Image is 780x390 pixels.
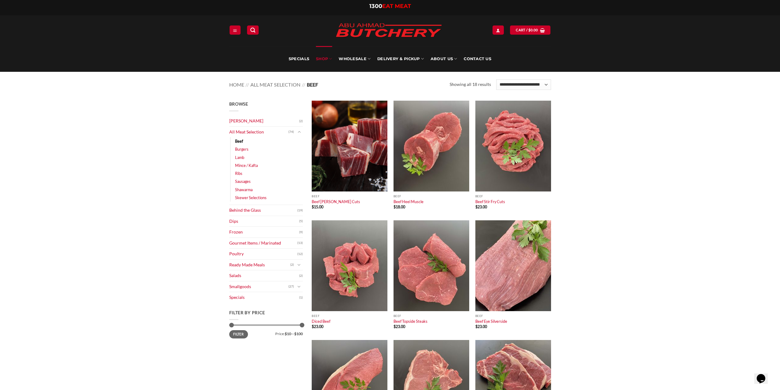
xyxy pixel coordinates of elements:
a: Salads [229,270,299,281]
img: Beef Heel Muscle [394,101,469,191]
span: (2) [299,271,303,280]
bdi: 0.00 [528,28,538,32]
button: Toggle [295,129,303,135]
span: // [302,82,305,87]
span: $ [394,204,396,209]
a: About Us [431,46,457,72]
p: Showing all 18 results [450,81,491,88]
a: Beef [PERSON_NAME] Cuts [312,199,360,204]
span: $ [528,27,531,33]
span: (2) [299,117,303,126]
span: EAT MEAT [382,3,411,10]
span: $ [312,324,314,329]
bdi: 15.00 [312,204,323,209]
button: Toggle [295,283,303,290]
button: Toggle [295,261,303,268]
bdi: 23.00 [475,324,487,329]
a: Diced Beef [312,319,330,324]
span: (1) [299,293,303,302]
a: All Meat Selection [229,127,288,137]
a: Contact Us [464,46,491,72]
div: Price: — [229,330,303,336]
a: Delivery & Pickup [377,46,424,72]
img: Abu Ahmad Butchery [330,19,447,42]
a: [PERSON_NAME] [229,116,299,126]
img: Beef Topside Steaks [394,220,469,311]
span: $ [475,204,478,209]
bdi: 18.00 [394,204,405,209]
a: Specials [229,292,299,303]
span: (2) [290,260,294,269]
a: Home [229,82,244,87]
bdi: 23.00 [394,324,405,329]
a: Burgers [235,145,249,153]
a: Poultry [229,249,297,259]
a: All Meat Selection [250,82,300,87]
button: Filter [229,330,248,338]
span: Cart / [516,27,538,33]
a: Skewer Selections [235,194,267,202]
a: SHOP [316,46,332,72]
a: Beef Stir Fry Cuts [475,199,505,204]
a: Shawarma [235,186,253,194]
span: (5) [299,217,303,226]
span: (13) [297,238,303,248]
a: Sausages [235,177,251,185]
img: Beef Eye Silverside [475,220,551,311]
span: 1300 [369,3,382,10]
a: Mince / Kafta [235,161,258,169]
p: Beef [312,314,387,318]
span: (74) [288,127,294,137]
p: Beef [475,314,551,318]
p: Beef [312,195,387,198]
a: 1300EAT MEAT [369,3,411,10]
a: Search [247,25,259,34]
a: Login [493,25,504,34]
a: Beef Eye Silverside [475,319,507,324]
img: Beef Stir Fry Cuts [475,101,551,191]
bdi: 23.00 [312,324,323,329]
p: Beef [394,195,469,198]
p: Beef [475,195,551,198]
span: Filter by price [229,310,265,315]
a: Beef Topside Steaks [394,319,428,324]
a: Beef Heel Muscle [394,199,424,204]
span: $100 [294,331,303,336]
span: (12) [297,249,303,259]
a: Lamb [235,153,244,161]
bdi: 23.00 [475,204,487,209]
a: Wholesale [339,46,371,72]
a: Ribs [235,169,242,177]
a: Beef [235,137,243,145]
span: $10 [285,331,291,336]
a: Dips [229,216,299,227]
span: $ [312,204,314,209]
img: Diced Beef [312,220,387,311]
a: Menu [230,25,241,34]
a: Gourmet Items / Marinated [229,238,297,249]
img: Beef Curry Cuts [312,101,387,191]
span: $ [394,324,396,329]
iframe: chat widget [754,365,774,384]
a: Ready Made Meals [229,260,290,270]
a: View cart [510,25,550,34]
span: (19) [297,206,303,215]
select: Shop order [496,79,551,90]
a: Smallgoods [229,281,288,292]
span: (27) [288,282,294,291]
span: $ [475,324,478,329]
p: Beef [394,314,469,318]
span: (9) [299,228,303,237]
a: Specials [289,46,309,72]
span: Beef [307,82,318,87]
a: Behind the Glass [229,205,297,216]
span: Browse [229,101,248,106]
a: Frozen [229,227,299,237]
span: // [245,82,249,87]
